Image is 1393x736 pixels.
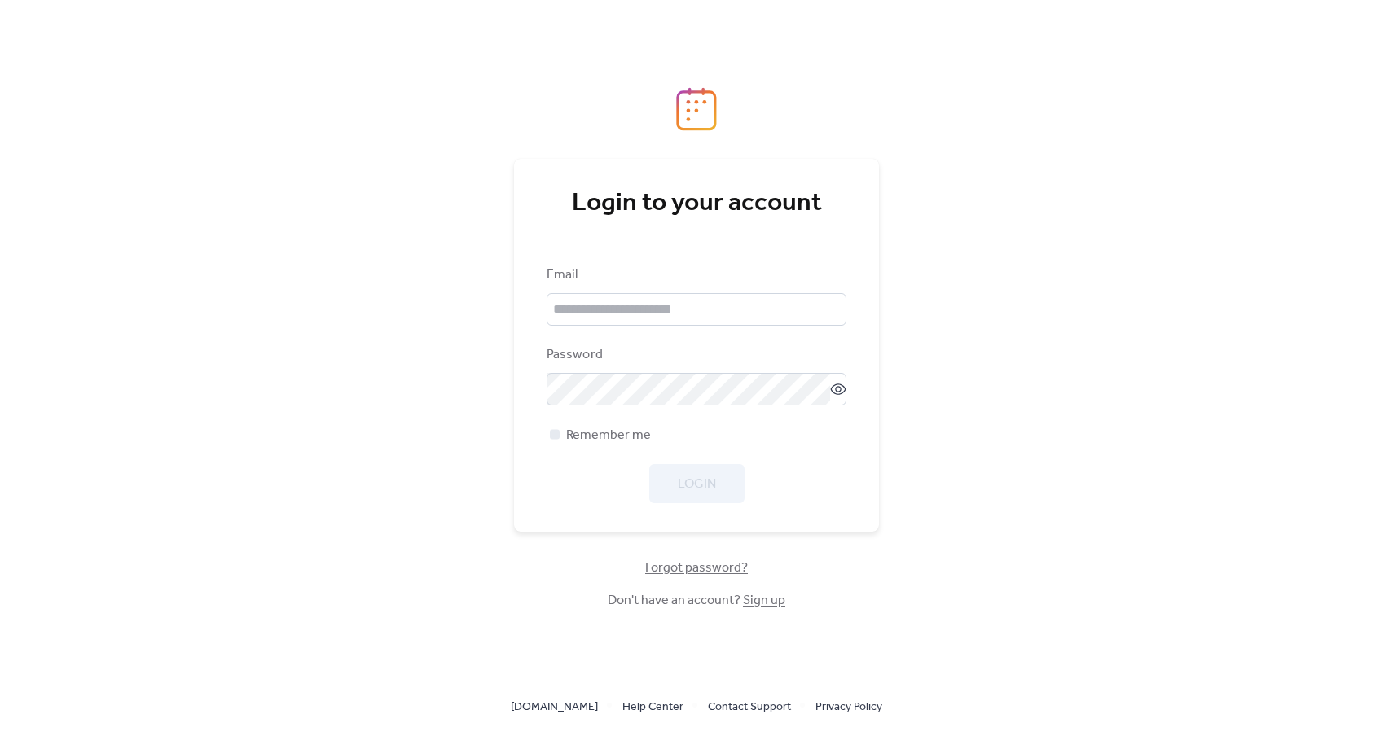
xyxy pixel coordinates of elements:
div: Login to your account [547,187,846,220]
div: Password [547,345,843,365]
a: Contact Support [708,696,791,716]
span: Contact Support [708,698,791,717]
a: Privacy Policy [815,696,882,716]
a: [DOMAIN_NAME] [511,696,598,716]
span: Privacy Policy [815,698,882,717]
span: Don't have an account? [608,591,785,611]
span: [DOMAIN_NAME] [511,698,598,717]
a: Help Center [622,696,683,716]
img: logo [676,87,717,131]
span: Remember me [566,426,651,445]
a: Forgot password? [645,563,748,572]
span: Help Center [622,698,683,717]
a: Sign up [743,588,785,613]
div: Email [547,265,843,285]
span: Forgot password? [645,559,748,578]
